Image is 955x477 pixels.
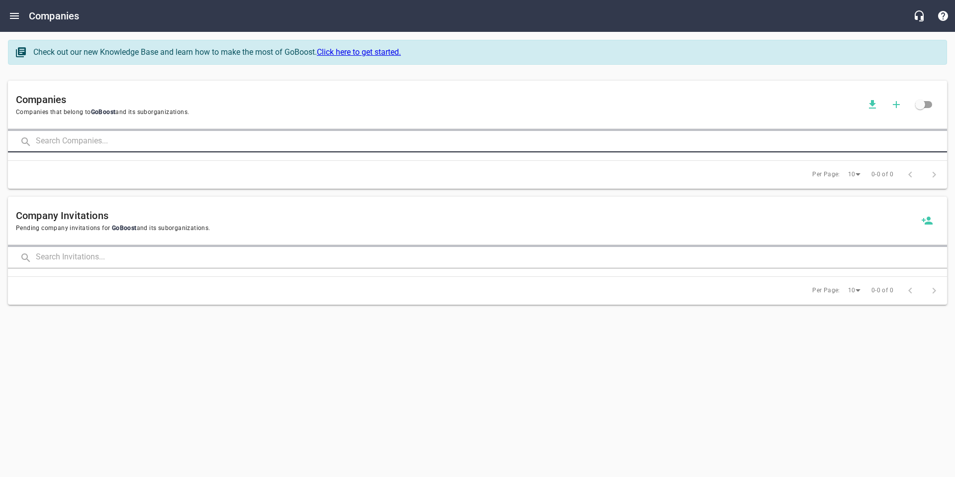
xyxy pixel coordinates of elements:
[884,93,908,117] button: Add a new company
[91,109,116,116] span: GoBoost
[16,224,915,234] span: Pending company invitations for and its suborganizations.
[907,4,931,28] button: Live Chat
[844,284,864,297] div: 10
[36,131,947,152] input: Search Companies...
[871,286,893,296] span: 0-0 of 0
[860,93,884,117] button: Download companies
[36,247,947,268] input: Search Invitations...
[33,46,937,58] div: Check out our new Knowledge Base and learn how to make the most of GoBoost.
[317,47,401,57] a: Click here to get started.
[110,225,136,232] span: GoBoost
[812,286,840,296] span: Per Page:
[844,168,864,181] div: 10
[29,8,79,24] h6: Companies
[16,92,860,108] h6: Companies
[2,4,26,28] button: Open drawer
[812,170,840,180] span: Per Page:
[16,108,860,118] span: Companies that belong to and its suborganizations.
[908,93,932,117] span: Click to view all companies
[871,170,893,180] span: 0-0 of 0
[931,4,955,28] button: Support Portal
[915,209,939,233] button: Invite a new company
[16,208,915,224] h6: Company Invitations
